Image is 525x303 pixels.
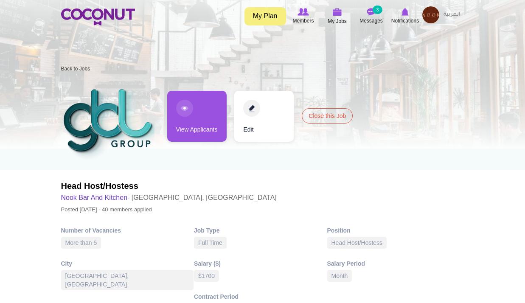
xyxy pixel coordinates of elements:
[302,108,353,123] a: Close this Job
[388,6,422,26] a: Notifications Notifications
[367,8,376,16] img: Messages
[292,17,314,25] span: Members
[244,7,286,25] a: My Plan
[194,270,219,282] div: $1700
[61,270,194,290] div: [GEOGRAPHIC_DATA], [GEOGRAPHIC_DATA]
[61,237,101,249] div: More than 5
[61,66,90,72] a: Back to Jobs
[401,8,409,16] img: Notifications
[61,192,277,204] h3: - [GEOGRAPHIC_DATA], [GEOGRAPHIC_DATA]
[359,17,383,25] span: Messages
[373,6,382,14] small: 3
[194,292,327,301] div: Contract Period
[439,6,464,23] a: العربية
[327,226,460,235] div: Position
[391,17,419,25] span: Notifications
[194,237,227,249] div: Full Time
[354,6,388,26] a: Messages Messages 3
[194,259,327,268] div: Salary ($)
[320,6,354,26] a: My Jobs My Jobs
[194,226,327,235] div: Job Type
[61,204,277,216] p: Posted [DATE] - 40 members applied
[333,8,342,16] img: My Jobs
[61,226,194,235] div: Number of Vacancies
[328,17,347,25] span: My Jobs
[234,91,294,142] a: Edit
[167,91,227,142] a: View Applicants
[327,270,352,282] div: Month
[327,259,460,268] div: Salary Period
[286,6,320,26] a: Browse Members Members
[61,8,135,25] img: Home
[61,194,128,201] a: Nook Bar And Kitchen
[61,259,194,268] div: City
[327,237,387,249] div: Head Host/Hostess
[298,8,309,16] img: Browse Members
[61,180,277,192] h2: Head Host/Hostess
